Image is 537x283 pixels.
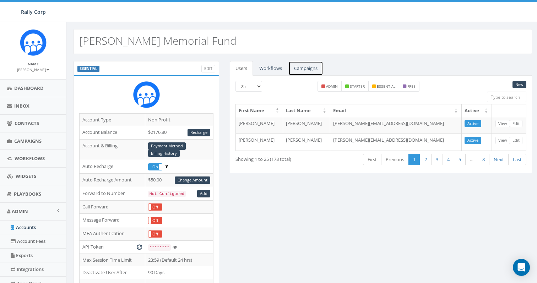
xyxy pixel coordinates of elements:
[148,164,162,170] label: On
[20,29,47,56] img: Icon_1.png
[148,204,162,211] label: Off
[148,142,186,150] a: Payment Method
[80,126,145,140] td: Account Balance
[188,129,210,136] a: Recharge
[148,231,162,238] label: Off
[420,154,432,165] a: 2
[133,81,160,108] img: Rally_Corp_Icon.png
[443,154,454,165] a: 4
[254,61,288,76] a: Workflows
[513,259,530,276] div: Open Intercom Messenger
[283,134,330,151] td: [PERSON_NAME]
[381,154,409,165] a: Previous
[495,137,510,144] a: View
[148,150,180,157] a: Billing History
[512,81,526,88] a: New
[80,113,145,126] td: Account Type
[283,117,330,134] td: [PERSON_NAME]
[28,61,39,66] small: Name
[478,154,489,165] a: 8
[148,203,162,211] div: OnOff
[15,155,45,162] span: Workflows
[377,84,395,89] small: essential
[495,120,510,127] a: View
[14,103,29,109] span: Inbox
[408,154,420,165] a: 1
[148,217,162,224] div: OnOff
[14,191,41,197] span: Playbooks
[145,113,213,126] td: Non Profit
[326,84,338,89] small: admin
[175,176,210,184] a: Change Amount
[148,163,162,171] div: OnOff
[431,154,443,165] a: 3
[236,117,283,134] td: [PERSON_NAME]
[508,154,526,165] a: Last
[510,120,522,127] a: Edit
[145,174,213,187] td: $50.00
[80,214,145,227] td: Message Forward
[454,154,466,165] a: 5
[14,85,44,91] span: Dashboard
[465,154,478,165] a: …
[80,241,145,254] td: API Token
[12,208,28,214] span: Admin
[80,174,145,187] td: Auto Recharge Amount
[80,139,145,160] td: Account & Billing
[465,120,481,127] a: Active
[236,104,283,117] th: First Name: activate to sort column descending
[15,120,39,126] span: Contacts
[80,200,145,214] td: Call Forward
[489,154,509,165] a: Next
[201,65,215,72] a: Edit
[16,173,36,179] span: Widgets
[288,61,323,76] a: Campaigns
[80,254,145,266] td: Max Session Time Limit
[148,191,186,197] code: Not Configured
[407,84,416,89] small: free
[80,227,145,241] td: MFA Authentication
[283,104,330,117] th: Last Name: activate to sort column ascending
[79,35,237,47] h2: [PERSON_NAME] Memorial Fund
[148,217,162,224] label: Off
[17,67,49,72] small: [PERSON_NAME]
[510,137,522,144] a: Edit
[14,138,42,144] span: Campaigns
[197,190,210,197] a: Add
[80,160,145,174] td: Auto Recharge
[235,153,351,163] div: Showing 1 to 25 (178 total)
[236,134,283,151] td: [PERSON_NAME]
[330,104,462,117] th: Email: activate to sort column ascending
[230,61,253,76] a: Users
[80,266,145,279] td: Deactivate User After
[330,117,462,134] td: [PERSON_NAME][EMAIL_ADDRESS][DOMAIN_NAME]
[487,92,526,102] input: Type to search
[350,84,365,89] small: starter
[21,9,46,15] span: Rally Corp
[145,254,213,266] td: 23:59 (Default 24 hrs)
[330,134,462,151] td: [PERSON_NAME][EMAIL_ADDRESS][DOMAIN_NAME]
[363,154,381,165] a: First
[465,137,481,144] a: Active
[17,66,49,72] a: [PERSON_NAME]
[145,126,213,140] td: $2176.80
[145,266,213,279] td: 90 Days
[165,163,168,169] span: Enable to prevent campaign failure.
[77,66,99,72] label: ESSENTIAL
[462,104,492,117] th: Active: activate to sort column ascending
[80,187,145,200] td: Forward to Number
[148,230,162,238] div: OnOff
[137,245,142,249] i: Generate New Token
